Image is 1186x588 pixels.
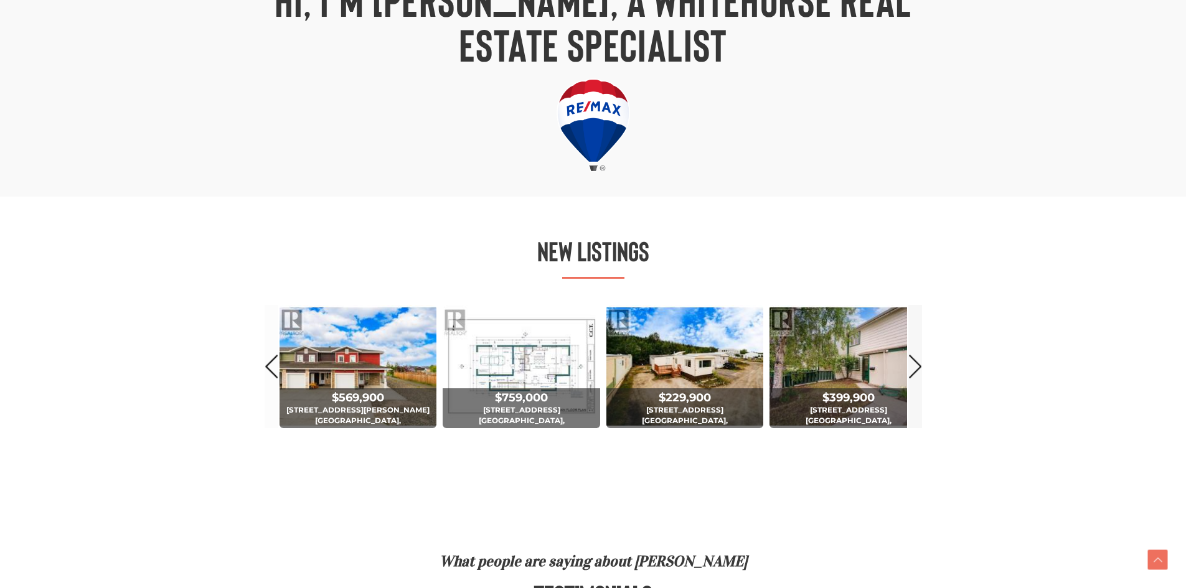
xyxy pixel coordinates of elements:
[326,237,861,264] h2: New Listings
[908,305,922,427] a: Next
[245,554,942,569] h4: What people are saying about [PERSON_NAME]
[280,390,437,464] span: [STREET_ADDRESS][PERSON_NAME] [GEOGRAPHIC_DATA], [GEOGRAPHIC_DATA]
[444,391,599,404] div: $759,000
[606,390,764,464] span: [STREET_ADDRESS] [GEOGRAPHIC_DATA], [GEOGRAPHIC_DATA]
[443,305,600,427] img: <div class="price">$759,000</div> 36 Wyvern Avenue<br>Whitehorse, Yukon<br><div class='bed_bath'>...
[265,305,278,427] a: Prev
[280,305,437,427] img: <div class="price">$569,900</div> 1-19 Bailey Place<br>Whitehorse, Yukon<br><div class='bed_bath'...
[769,390,927,464] span: [STREET_ADDRESS] [GEOGRAPHIC_DATA], [GEOGRAPHIC_DATA]
[443,390,600,464] span: [STREET_ADDRESS] [GEOGRAPHIC_DATA], [GEOGRAPHIC_DATA]
[606,305,764,427] img: <div class="price">$229,900</div> 15-200 Lobird Road<br>Whitehorse, Yukon<br><div class='bed_bath...
[771,391,926,404] div: $399,900
[769,305,927,427] img: <div class="price">$399,900</div> 7-100 Lewes Boulevard<br>Whitehorse, Yukon<br><div class='bed_b...
[281,391,436,404] div: $569,900
[608,391,763,404] div: $229,900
